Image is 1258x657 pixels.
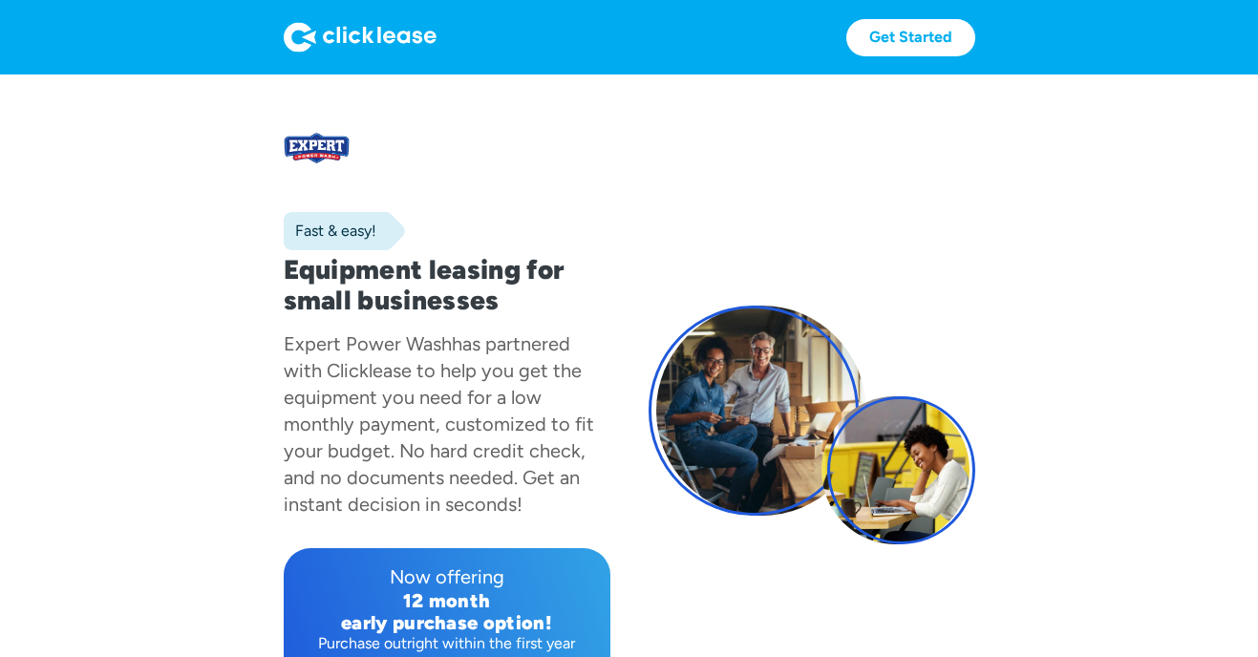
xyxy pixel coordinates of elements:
a: Get Started [846,19,975,56]
img: A woman sitting at her computer outside. [821,396,970,544]
div: Fast & easy! [284,222,376,241]
div: Expert Power Wash [284,332,452,355]
div: Now offering [299,563,595,590]
img: Logo [284,22,437,53]
div: has partnered with Clicklease to help you get the equipment you need for a low monthly payment, c... [284,332,594,516]
div: early purchase option! [299,612,595,634]
h1: Equipment leasing for small businesses [284,254,610,315]
div: 12 month [299,590,595,612]
div: Purchase outright within the first year [299,634,595,653]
